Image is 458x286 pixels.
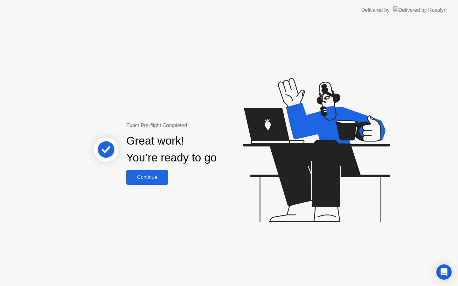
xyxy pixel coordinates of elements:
img: Delivered by Rosalyn [393,6,447,14]
div: Delivered by [361,6,390,14]
div: Continue [128,174,166,180]
div: Great work! You’re ready to go [126,133,217,166]
button: Continue [126,170,168,185]
div: Open Intercom Messenger [436,264,452,280]
div: Exam Pre-flight Completed [126,122,258,129]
